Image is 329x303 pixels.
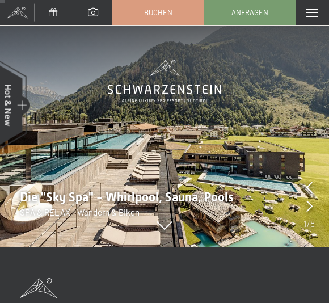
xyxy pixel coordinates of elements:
span: Buchen [144,7,172,18]
span: / [307,217,310,230]
a: Buchen [113,1,203,24]
a: Anfragen [205,1,295,24]
span: 1 [303,217,307,230]
span: 8 [310,217,315,230]
span: Anfragen [231,7,268,18]
span: Die "Sky Spa" - Whirlpool, Sauna, Pools [20,190,234,204]
span: Hot & New [3,84,14,126]
span: SPA & RELAX - Wandern & Biken [20,207,140,217]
